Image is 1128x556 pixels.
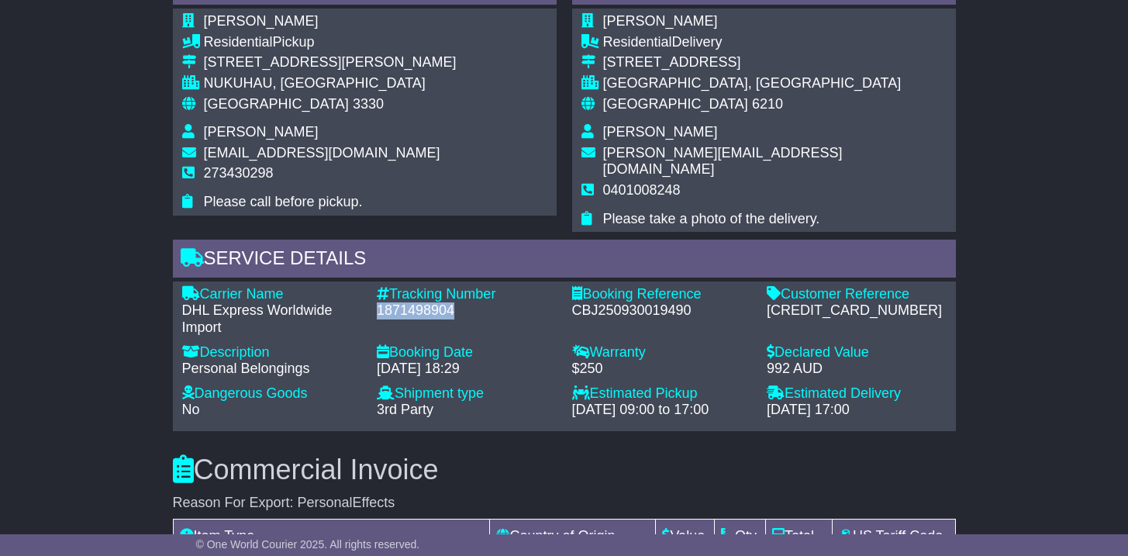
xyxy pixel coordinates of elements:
span: Please call before pickup. [204,194,363,209]
span: [PERSON_NAME] [204,13,319,29]
div: Booking Reference [572,286,752,303]
td: Total [765,520,832,554]
div: Pickup [204,34,457,51]
div: Estimated Delivery [767,385,947,402]
div: [DATE] 17:00 [767,402,947,419]
div: Customer Reference [767,286,947,303]
div: Carrier Name [182,286,362,303]
span: 6210 [752,96,783,112]
span: Residential [603,34,672,50]
div: [DATE] 09:00 to 17:00 [572,402,752,419]
div: 1871498904 [377,302,557,319]
div: 992 AUD [767,361,947,378]
td: Qty [714,520,765,554]
div: [DATE] 18:29 [377,361,557,378]
div: Reason For Export: PersonalEffects [173,495,956,512]
div: Booking Date [377,344,557,361]
span: © One World Courier 2025. All rights reserved. [196,538,420,551]
span: 273430298 [204,165,274,181]
div: Tracking Number [377,286,557,303]
div: $250 [572,361,752,378]
div: Declared Value [767,344,947,361]
div: [CREDIT_CARD_NUMBER] [767,302,947,319]
span: No [182,402,200,417]
td: HS Tariff Code [832,520,955,554]
div: Personal Belongings [182,361,362,378]
span: Residential [204,34,273,50]
div: Delivery [603,34,947,51]
span: 3330 [353,96,384,112]
div: Shipment type [377,385,557,402]
div: CBJ250930019490 [572,302,752,319]
div: Dangerous Goods [182,385,362,402]
td: Value [656,520,714,554]
span: [PERSON_NAME] [204,124,319,140]
span: 3rd Party [377,402,433,417]
div: NUKUHAU, [GEOGRAPHIC_DATA] [204,75,457,92]
div: [STREET_ADDRESS][PERSON_NAME] [204,54,457,71]
span: [GEOGRAPHIC_DATA] [603,96,748,112]
td: Country of Origin [490,520,656,554]
div: [GEOGRAPHIC_DATA], [GEOGRAPHIC_DATA] [603,75,947,92]
div: Estimated Pickup [572,385,752,402]
span: [PERSON_NAME] [603,13,718,29]
div: [STREET_ADDRESS] [603,54,947,71]
span: Please take a photo of the delivery. [603,211,820,226]
span: 0401008248 [603,182,681,198]
div: Service Details [173,240,956,281]
h3: Commercial Invoice [173,454,956,485]
span: [GEOGRAPHIC_DATA] [204,96,349,112]
span: [PERSON_NAME] [603,124,718,140]
div: DHL Express Worldwide Import [182,302,362,336]
td: Item Type [173,520,490,554]
span: [EMAIL_ADDRESS][DOMAIN_NAME] [204,145,440,161]
span: [PERSON_NAME][EMAIL_ADDRESS][DOMAIN_NAME] [603,145,843,178]
div: Warranty [572,344,752,361]
div: Description [182,344,362,361]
